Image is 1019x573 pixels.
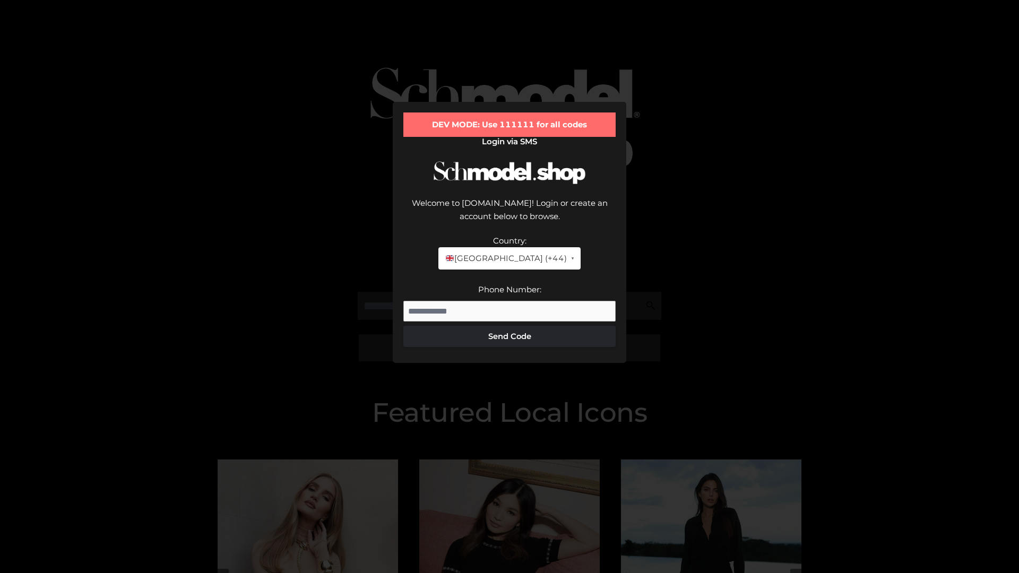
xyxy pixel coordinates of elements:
label: Phone Number: [478,284,541,294]
span: [GEOGRAPHIC_DATA] (+44) [445,251,566,265]
button: Send Code [403,326,616,347]
label: Country: [493,236,526,246]
div: Welcome to [DOMAIN_NAME]! Login or create an account below to browse. [403,196,616,234]
h2: Login via SMS [403,137,616,146]
div: DEV MODE: Use 111111 for all codes [403,112,616,137]
img: Schmodel Logo [430,152,589,194]
img: 🇬🇧 [446,254,454,262]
